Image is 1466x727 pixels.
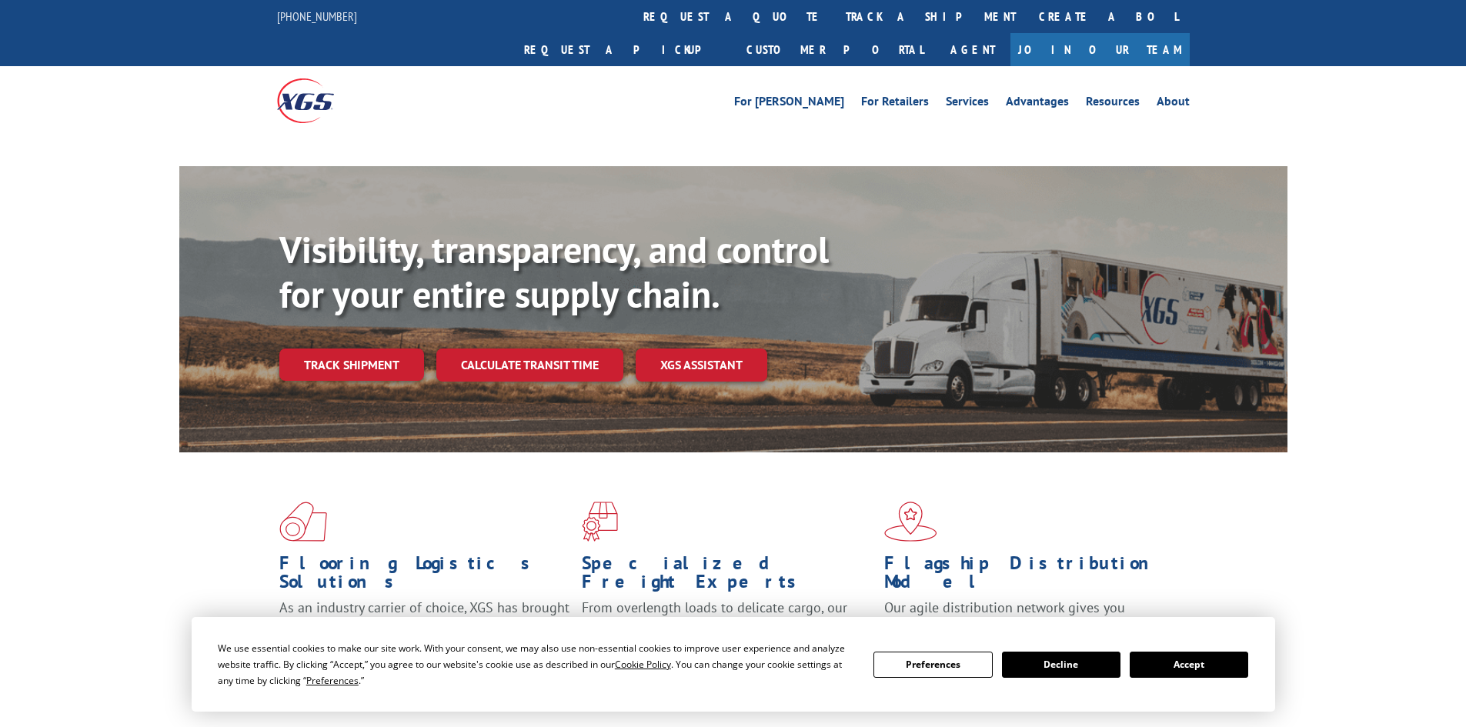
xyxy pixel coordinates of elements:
a: About [1157,95,1190,112]
img: xgs-icon-flagship-distribution-model-red [884,502,937,542]
a: Resources [1086,95,1140,112]
a: Agent [935,33,1010,66]
a: For [PERSON_NAME] [734,95,844,112]
a: Calculate transit time [436,348,623,382]
button: Decline [1002,652,1120,678]
p: From overlength loads to delicate cargo, our experienced staff knows the best way to move your fr... [582,599,873,667]
img: xgs-icon-total-supply-chain-intelligence-red [279,502,327,542]
a: XGS ASSISTANT [636,348,767,382]
a: Request a pickup [513,33,735,66]
a: Advantages [1006,95,1069,112]
a: [PHONE_NUMBER] [277,8,357,24]
a: For Retailers [861,95,929,112]
img: xgs-icon-focused-on-flooring-red [582,502,618,542]
a: Track shipment [279,348,424,381]
span: Preferences [306,674,359,687]
a: Customer Portal [735,33,935,66]
div: We use essential cookies to make our site work. With your consent, we may also use non-essential ... [218,640,855,689]
span: Cookie Policy [615,658,671,671]
button: Preferences [873,652,992,678]
span: Our agile distribution network gives you nationwide inventory management on demand. [884,599,1167,635]
b: Visibility, transparency, and control for your entire supply chain. [279,225,829,318]
a: Join Our Team [1010,33,1190,66]
h1: Specialized Freight Experts [582,554,873,599]
h1: Flooring Logistics Solutions [279,554,570,599]
span: As an industry carrier of choice, XGS has brought innovation and dedication to flooring logistics... [279,599,569,653]
h1: Flagship Distribution Model [884,554,1175,599]
a: Services [946,95,989,112]
div: Cookie Consent Prompt [192,617,1275,712]
button: Accept [1130,652,1248,678]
